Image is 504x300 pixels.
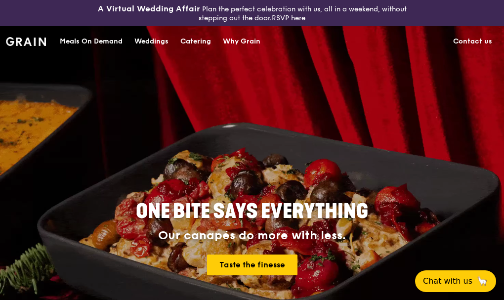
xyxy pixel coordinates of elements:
[423,275,472,287] span: Chat with us
[6,26,46,55] a: GrainGrain
[476,275,488,287] span: 🦙
[98,4,200,14] h3: A Virtual Wedding Affair
[134,27,168,56] div: Weddings
[60,27,123,56] div: Meals On Demand
[223,27,260,56] div: Why Grain
[447,27,498,56] a: Contact us
[207,255,297,275] a: Taste the finesse
[128,27,174,56] a: Weddings
[415,270,496,292] button: Chat with us🦙
[84,4,420,22] div: Plan the perfect celebration with us, all in a weekend, without stepping out the door.
[174,27,217,56] a: Catering
[82,229,422,243] div: Our canapés do more with less.
[6,37,46,46] img: Grain
[180,27,211,56] div: Catering
[272,14,305,22] a: RSVP here
[136,200,368,223] span: ONE BITE SAYS EVERYTHING
[217,27,266,56] a: Why Grain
